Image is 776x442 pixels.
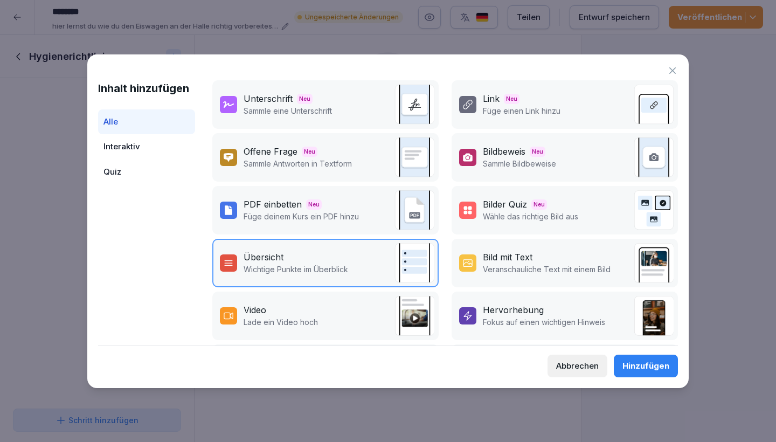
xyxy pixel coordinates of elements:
[297,94,313,104] span: Neu
[483,145,525,158] div: Bildbeweis
[244,211,359,222] p: Füge deinem Kurs ein PDF hinzu
[548,355,607,377] button: Abbrechen
[394,190,434,230] img: pdf_embed.svg
[504,94,519,104] span: Neu
[483,105,560,116] p: Füge einen Link hinzu
[244,198,302,211] div: PDF einbetten
[530,147,545,157] span: Neu
[634,137,674,177] img: image_upload.svg
[483,316,605,328] p: Fokus auf einen wichtigen Hinweis
[98,109,195,135] div: Alle
[244,303,266,316] div: Video
[244,251,283,264] div: Übersicht
[394,296,434,336] img: video.png
[622,360,669,372] div: Hinzufügen
[483,251,532,264] div: Bild mit Text
[614,355,678,377] button: Hinzufügen
[394,243,434,283] img: overview.svg
[634,190,674,230] img: image_quiz.svg
[634,296,674,336] img: callout.png
[634,243,674,283] img: text_image.png
[483,211,578,222] p: Wähle das richtige Bild aus
[531,199,547,210] span: Neu
[483,264,611,275] p: Veranschauliche Text mit einem Bild
[483,303,544,316] div: Hervorhebung
[556,360,599,372] div: Abbrechen
[483,92,500,105] div: Link
[306,199,322,210] span: Neu
[98,134,195,160] div: Interaktiv
[302,147,317,157] span: Neu
[634,85,674,125] img: link.svg
[244,105,332,116] p: Sammle eine Unterschrift
[98,160,195,185] div: Quiz
[244,158,352,169] p: Sammle Antworten in Textform
[394,137,434,177] img: text_response.svg
[244,145,297,158] div: Offene Frage
[244,264,348,275] p: Wichtige Punkte im Überblick
[244,92,293,105] div: Unterschrift
[98,80,195,96] h1: Inhalt hinzufügen
[394,85,434,125] img: signature.svg
[483,198,527,211] div: Bilder Quiz
[244,316,318,328] p: Lade ein Video hoch
[483,158,556,169] p: Sammle Bildbeweise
